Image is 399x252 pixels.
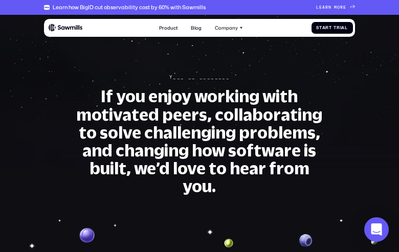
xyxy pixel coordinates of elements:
[312,22,353,34] a: StartTrial
[325,5,328,10] span: r
[334,26,337,31] span: T
[187,21,205,34] a: Blog
[72,87,326,195] h1: If you enjoy working with motivated peers, collaborating to solve challenging problems, and chang...
[328,5,331,10] span: n
[319,26,322,31] span: t
[156,21,182,34] a: Product
[343,5,346,10] span: e
[337,26,340,31] span: r
[322,26,326,31] span: a
[334,5,337,10] span: m
[337,5,340,10] span: o
[364,217,389,242] div: Open Intercom Messenger
[341,26,345,31] span: a
[329,26,332,31] span: t
[325,26,329,31] span: r
[211,21,246,34] div: Company
[53,4,206,11] div: Learn how BigID cut observability cost by 60% with Sawmills
[316,26,319,31] span: S
[340,5,343,10] span: r
[345,26,348,31] span: l
[340,26,342,31] span: i
[316,5,355,10] a: Learnmore
[215,25,238,31] div: Company
[316,5,319,10] span: L
[322,5,325,10] span: a
[319,5,322,10] span: e
[169,75,230,80] div: Y___ __ ________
